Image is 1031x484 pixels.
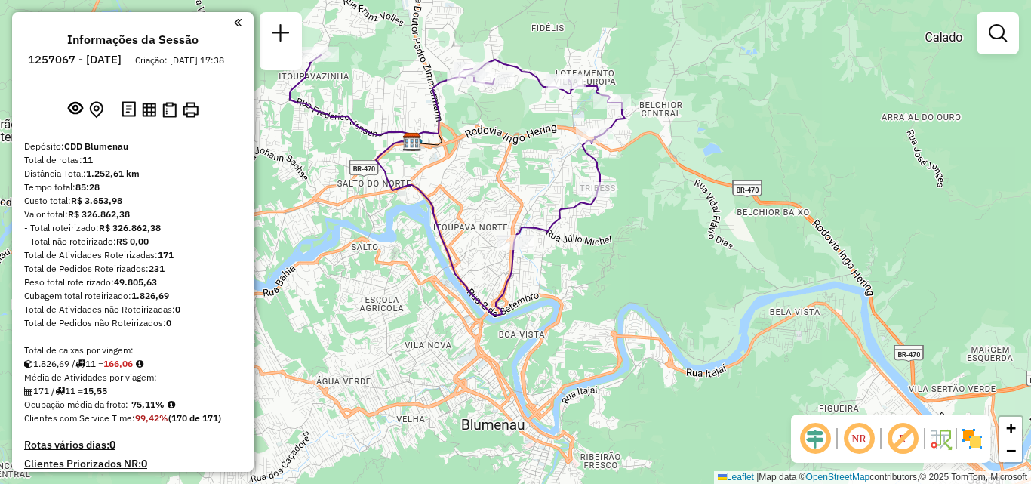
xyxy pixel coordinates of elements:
[159,99,180,121] button: Visualizar Romaneio
[24,194,242,208] div: Custo total:
[71,195,122,206] strong: R$ 3.653,98
[24,235,242,248] div: - Total não roteirizado:
[1006,441,1016,460] span: −
[885,421,921,457] span: Exibir rótulo
[135,412,168,424] strong: 99,42%
[82,154,93,165] strong: 11
[24,303,242,316] div: Total de Atividades não Roteirizadas:
[24,262,242,276] div: Total de Pedidos Roteirizados:
[103,358,133,369] strong: 166,06
[24,357,242,371] div: 1.826,69 / 11 =
[999,417,1022,439] a: Zoom in
[24,439,242,452] h4: Rotas vários dias:
[65,97,86,122] button: Exibir sessão original
[28,53,122,66] h6: 1257067 - [DATE]
[75,181,100,193] strong: 85:28
[1006,418,1016,437] span: +
[68,208,130,220] strong: R$ 326.862,38
[116,236,149,247] strong: R$ 0,00
[141,457,147,470] strong: 0
[136,359,143,368] i: Meta Caixas/viagem: 199,74 Diferença: -33,68
[139,99,159,119] button: Visualizar relatório de Roteirização
[180,99,202,121] button: Imprimir Rotas
[67,32,199,47] h4: Informações da Sessão
[158,249,174,260] strong: 171
[797,421,833,457] span: Ocultar deslocamento
[64,140,128,152] strong: CDD Blumenau
[24,140,242,153] div: Depósito:
[168,400,175,409] em: Média calculada utilizando a maior ocupação (%Peso ou %Cubagem) de cada rota da sessão. Rotas cro...
[86,168,140,179] strong: 1.252,61 km
[24,359,33,368] i: Cubagem total roteirizado
[131,399,165,410] strong: 75,11%
[24,276,242,289] div: Peso total roteirizado:
[24,412,135,424] span: Clientes com Service Time:
[109,438,115,452] strong: 0
[175,304,180,315] strong: 0
[24,221,242,235] div: - Total roteirizado:
[24,344,242,357] div: Total de caixas por viagem:
[24,316,242,330] div: Total de Pedidos não Roteirizados:
[960,427,984,451] img: Exibir/Ocultar setores
[24,153,242,167] div: Total de rotas:
[129,54,230,67] div: Criação: [DATE] 17:38
[75,359,85,368] i: Total de rotas
[24,387,33,396] i: Total de Atividades
[99,222,161,233] strong: R$ 326.862,38
[24,371,242,384] div: Média de Atividades por viagem:
[266,18,296,52] a: Nova sessão e pesquisa
[999,439,1022,462] a: Zoom out
[24,180,242,194] div: Tempo total:
[756,472,759,482] span: |
[928,427,953,451] img: Fluxo de ruas
[168,412,221,424] strong: (170 de 171)
[806,472,870,482] a: OpenStreetMap
[402,132,422,152] img: CDD Blumenau
[149,263,165,274] strong: 231
[24,289,242,303] div: Cubagem total roteirizado:
[86,98,106,122] button: Centralizar mapa no depósito ou ponto de apoio
[24,458,242,470] h4: Clientes Priorizados NR:
[714,471,1031,484] div: Map data © contributors,© 2025 TomTom, Microsoft
[83,385,107,396] strong: 15,55
[131,290,169,301] strong: 1.826,69
[24,384,242,398] div: 171 / 11 =
[55,387,65,396] i: Total de rotas
[24,208,242,221] div: Valor total:
[24,399,128,410] span: Ocupação média da frota:
[234,14,242,31] a: Clique aqui para minimizar o painel
[118,98,139,122] button: Logs desbloquear sessão
[166,317,171,328] strong: 0
[24,167,242,180] div: Distância Total:
[114,276,157,288] strong: 49.805,63
[983,18,1013,48] a: Exibir filtros
[24,248,242,262] div: Total de Atividades Roteirizadas:
[841,421,877,457] span: Ocultar NR
[718,472,754,482] a: Leaflet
